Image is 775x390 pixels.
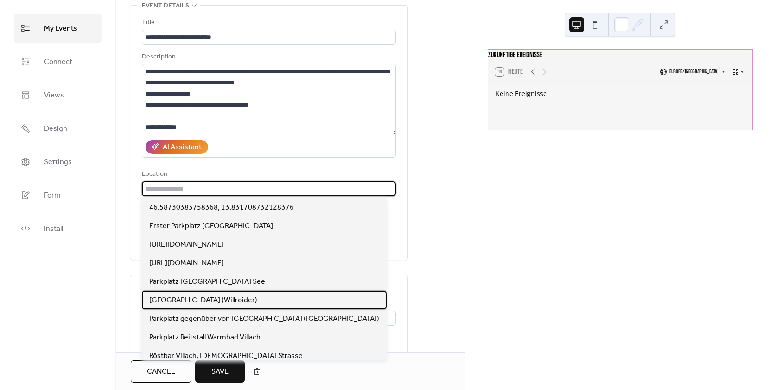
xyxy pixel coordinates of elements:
[14,81,102,109] a: Views
[669,69,718,75] span: Europe/[GEOGRAPHIC_DATA]
[14,214,102,243] a: Install
[149,276,265,288] span: Parkplatz [GEOGRAPHIC_DATA] See
[149,258,224,269] span: [URL][DOMAIN_NAME]
[147,366,175,377] span: Cancel
[142,51,394,63] div: Description
[14,114,102,143] a: Design
[149,295,257,306] span: [GEOGRAPHIC_DATA] (Willroider)
[14,181,102,210] a: Form
[211,366,229,377] span: Save
[149,239,224,250] span: [URL][DOMAIN_NAME]
[44,55,72,70] span: Connect
[149,313,379,325] span: Parkplatz gegenüber von [GEOGRAPHIC_DATA] ([GEOGRAPHIC_DATA])
[14,147,102,176] a: Settings
[142,169,394,180] div: Location
[44,155,72,170] span: Settings
[195,360,245,383] button: Save
[14,47,102,76] a: Connect
[14,14,102,43] a: My Events
[146,140,208,154] button: AI Assistant
[149,221,273,232] span: Erster Parkplatz [GEOGRAPHIC_DATA]
[142,0,189,12] span: Event details
[44,188,61,203] span: Form
[44,88,64,103] span: Views
[44,21,77,36] span: My Events
[44,222,63,237] span: Install
[142,17,394,28] div: Title
[495,89,745,98] div: Keine Ereignisse
[149,332,260,343] span: Parkplatz Reitstall Warmbad Villach
[149,351,303,362] span: Röstbar Villach, [DEMOGRAPHIC_DATA] Strasse
[131,360,191,383] button: Cancel
[44,121,67,136] span: Design
[149,202,294,213] span: 46.58730383758368, 13.831708732128376
[488,50,752,61] div: Zukünftige Ereignisse
[163,142,202,153] div: AI Assistant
